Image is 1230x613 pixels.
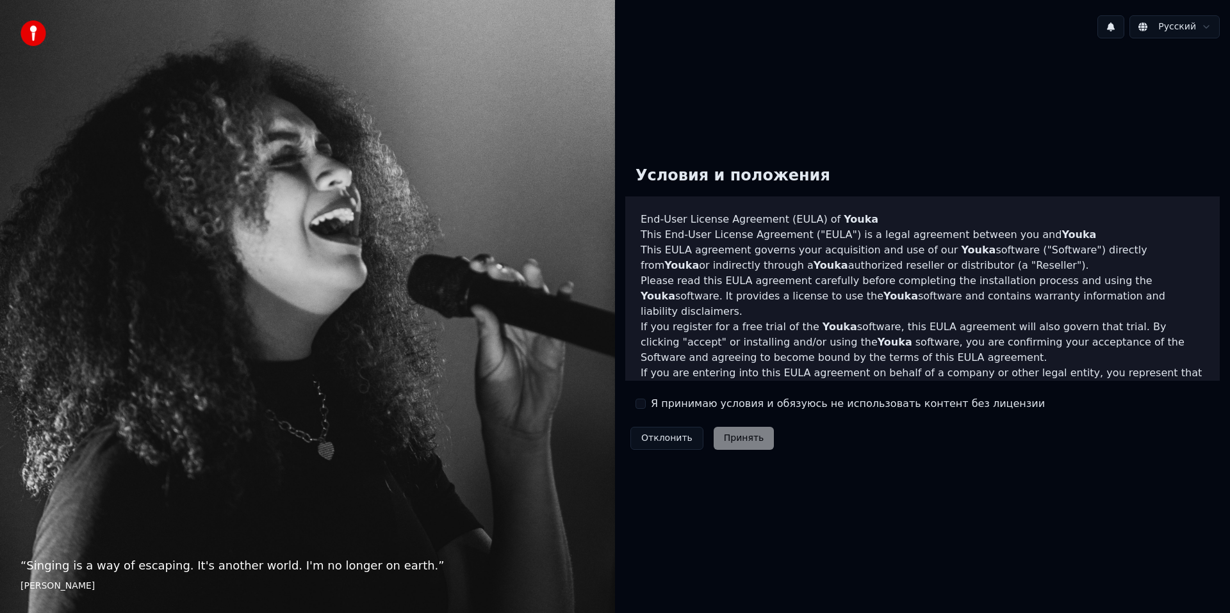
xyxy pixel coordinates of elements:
span: Youka [823,321,857,333]
p: “ Singing is a way of escaping. It's another world. I'm no longer on earth. ” [20,557,594,575]
span: Youka [641,290,675,302]
span: Youka [814,259,848,271]
span: Youka [664,259,699,271]
div: Условия и положения [625,155,840,196]
button: Отклонить [630,427,703,450]
footer: [PERSON_NAME] [20,580,594,593]
h3: End-User License Agreement (EULA) of [641,212,1204,227]
p: This EULA agreement governs your acquisition and use of our software ("Software") directly from o... [641,243,1204,273]
span: Youka [844,213,878,225]
p: If you are entering into this EULA agreement on behalf of a company or other legal entity, you re... [641,365,1204,427]
label: Я принимаю условия и обязуюсь не использовать контент без лицензии [651,396,1045,411]
p: This End-User License Agreement ("EULA") is a legal agreement between you and [641,227,1204,243]
span: Youka [1062,228,1096,241]
span: Youka [961,244,996,256]
span: Youka [878,336,912,348]
p: Please read this EULA agreement carefully before completing the installation process and using th... [641,273,1204,319]
span: Youka [883,290,918,302]
p: If you register for a free trial of the software, this EULA agreement will also govern that trial... [641,319,1204,365]
img: youka [20,20,46,46]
